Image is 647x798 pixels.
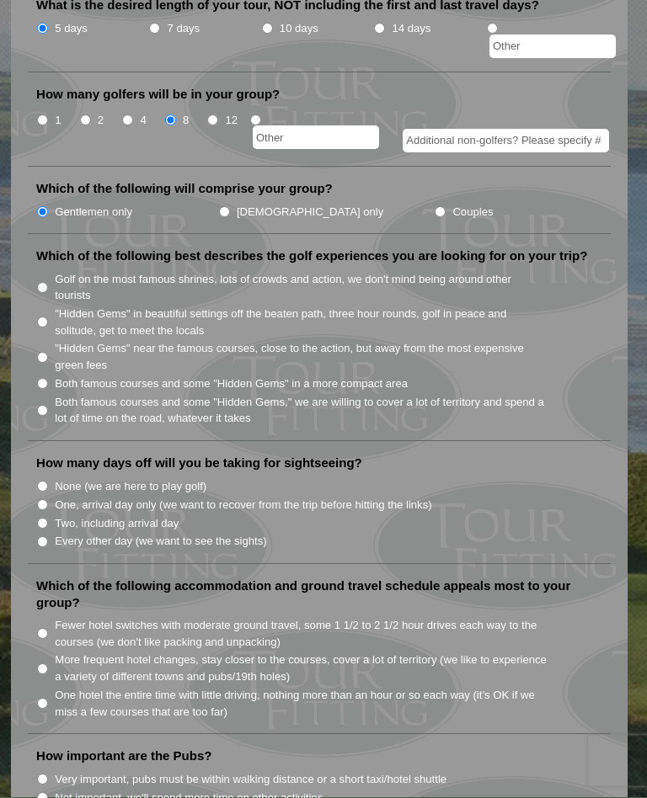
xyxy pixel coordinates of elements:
label: None (we are here to play golf) [55,479,206,496]
label: Both famous courses and some "Hidden Gems," we are willing to cover a lot of territory and spend ... [55,395,548,428]
label: 12 [226,113,238,130]
label: Golf on the most famous shrines, lots of crowds and action, we don't mind being around other tour... [55,272,548,305]
input: Other [489,35,616,59]
label: More frequent hotel changes, stay closer to the courses, cover a lot of territory (we like to exp... [55,652,548,685]
input: Additional non-golfers? Please specify # [403,130,609,153]
input: Other [253,126,379,150]
label: 1 [55,113,61,130]
label: One, arrival day only (we want to recover from the trip before hitting the links) [55,497,431,514]
label: Which of the following accommodation and ground travel schedule appeals most to your group? [36,578,602,611]
label: 8 [183,113,189,130]
label: 7 days [168,21,201,38]
label: [DEMOGRAPHIC_DATA] only [237,205,383,221]
label: Every other day (we want to see the sights) [55,534,266,551]
label: Couples [452,205,493,221]
label: How many days off will you be taking for sightseeing? [36,455,362,472]
label: "Hidden Gems" near the famous courses, close to the action, but away from the most expensive gree... [55,341,548,374]
label: Which of the following best describes the golf experiences you are looking for on your trip? [36,248,587,265]
label: How important are the Pubs? [36,748,211,765]
label: How many golfers will be in your group? [36,87,280,104]
label: Fewer hotel switches with moderate ground travel, some 1 1/2 to 2 1/2 hour drives each way to the... [55,618,548,651]
label: 14 days [392,21,430,38]
label: 10 days [280,21,318,38]
label: 5 days [55,21,88,38]
label: One hotel the entire time with little driving, nothing more than an hour or so each way (it’s OK ... [55,688,548,721]
label: Both famous courses and some "Hidden Gems" in a more compact area [55,376,408,393]
label: Two, including arrival day [55,516,179,533]
label: Very important, pubs must be within walking distance or a short taxi/hotel shuttle [55,772,446,789]
label: Gentlemen only [55,205,132,221]
label: Which of the following will comprise your group? [36,181,333,198]
label: 4 [140,113,146,130]
label: "Hidden Gems" in beautiful settings off the beaten path, three hour rounds, golf in peace and sol... [55,306,548,339]
label: 2 [98,113,104,130]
